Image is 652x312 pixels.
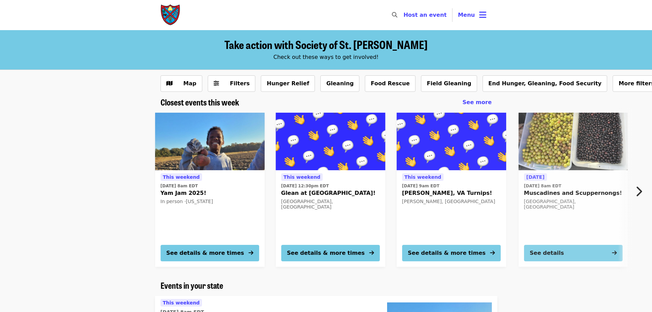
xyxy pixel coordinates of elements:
[161,53,492,61] div: Check out these ways to get involved!
[155,113,265,267] a: See details for "Yam Jam 2025!"
[402,189,500,197] span: [PERSON_NAME], VA Turnips!
[281,189,380,197] span: Glean at [GEOGRAPHIC_DATA]!
[283,174,320,180] span: This weekend
[161,183,198,189] time: [DATE] 8am EDT
[287,249,365,257] div: See details & more times
[161,199,213,204] span: In person · [US_STATE]
[365,75,416,92] button: Food Rescue
[248,250,253,256] i: arrow-right icon
[155,97,497,107] div: Closest events this week
[161,189,259,197] span: Yam Jam 2025!
[408,249,485,257] div: See details & more times
[166,249,244,257] div: See details & more times
[161,97,239,107] a: Closest events this week
[276,113,385,267] a: See details for "Glean at Lynchburg Community Market!"
[458,12,475,18] span: Menu
[519,113,628,267] a: See details for "Muscadines and Scuppernongs!"
[161,96,239,108] span: Closest events this week
[530,249,564,257] div: See details
[401,7,407,23] input: Search
[479,10,486,20] i: bars icon
[524,189,623,197] span: Muscadines and Scuppernongs!
[183,80,196,87] span: Map
[214,80,219,87] i: sliders-h icon
[163,174,200,180] span: This weekend
[519,113,628,170] img: Muscadines and Scuppernongs! organized by Society of St. Andrew
[483,75,608,92] button: End Hunger, Gleaning, Food Security
[396,113,506,267] a: See details for "Riner, VA Turnips!"
[166,80,172,87] i: map icon
[404,174,441,180] span: This weekend
[524,245,623,261] button: See details
[225,36,427,52] span: Take action with Society of St. [PERSON_NAME]
[369,250,374,256] i: arrow-right icon
[526,174,545,180] span: [DATE]
[281,199,380,210] div: [GEOGRAPHIC_DATA], [GEOGRAPHIC_DATA]
[161,279,223,291] span: Events in your state
[208,75,256,92] button: Filters (0 selected)
[629,182,652,201] button: Next item
[230,80,250,87] span: Filters
[490,250,495,256] i: arrow-right icon
[281,183,329,189] time: [DATE] 12:30pm EDT
[612,250,617,256] i: arrow-right icon
[462,99,491,105] span: See more
[402,199,500,204] div: [PERSON_NAME], [GEOGRAPHIC_DATA]
[320,75,359,92] button: Gleaning
[163,300,200,305] span: This weekend
[452,7,492,23] button: Toggle account menu
[396,113,506,170] img: Riner, VA Turnips! organized by Society of St. Andrew
[524,199,623,210] div: [GEOGRAPHIC_DATA], [GEOGRAPHIC_DATA]
[392,12,397,18] i: search icon
[402,183,439,189] time: [DATE] 9am EDT
[161,75,202,92] button: Show map view
[281,245,380,261] button: See details & more times
[462,98,491,107] a: See more
[402,245,500,261] button: See details & more times
[404,12,447,18] a: Host an event
[161,245,259,261] button: See details & more times
[261,75,315,92] button: Hunger Relief
[161,4,181,26] img: Society of St. Andrew - Home
[421,75,477,92] button: Field Gleaning
[155,113,265,170] img: Yam Jam 2025! organized by Society of St. Andrew
[635,185,642,198] i: chevron-right icon
[276,113,385,170] img: Glean at Lynchburg Community Market! organized by Society of St. Andrew
[524,183,561,189] time: [DATE] 8am EDT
